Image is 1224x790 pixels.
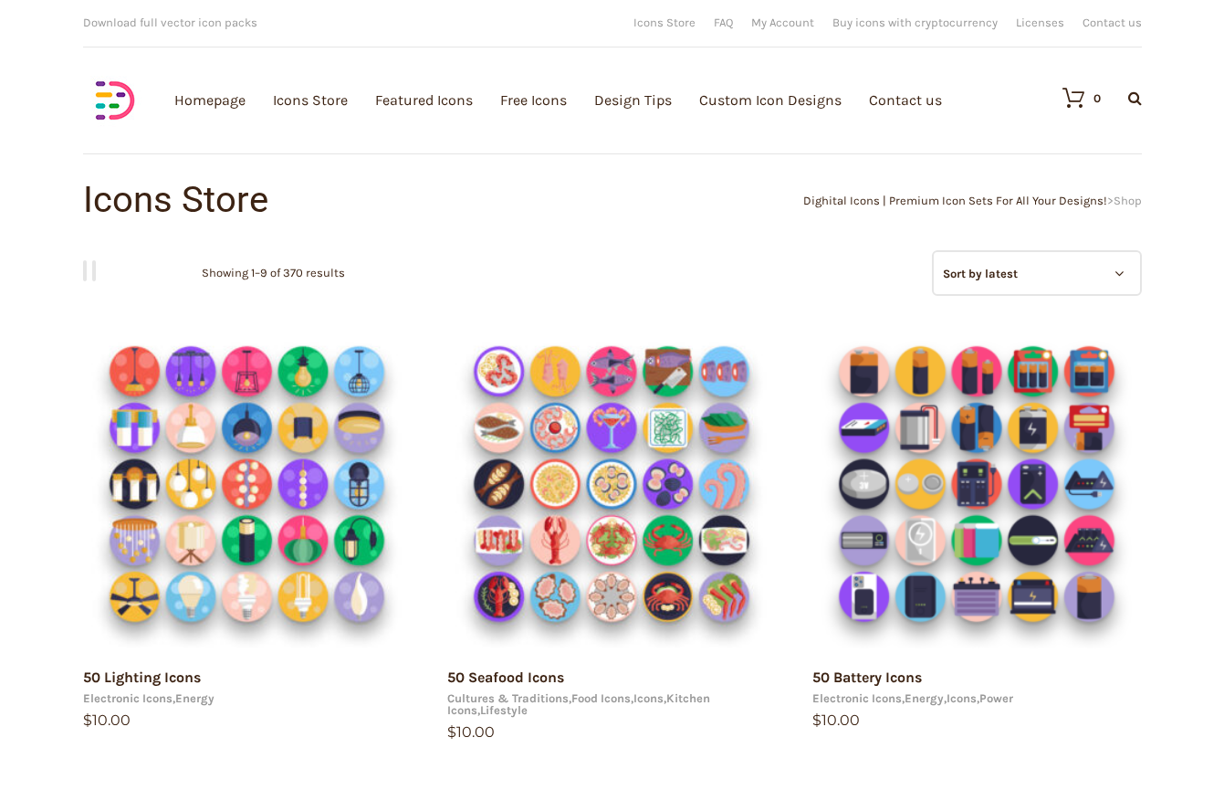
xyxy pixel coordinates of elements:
bdi: 10.00 [83,711,131,729]
span: Download full vector icon packs [83,16,257,29]
a: Icons [633,691,664,705]
div: 0 [1093,92,1101,104]
a: Cultures & Traditions [447,691,569,705]
a: My Account [751,16,814,28]
div: , , , , [447,692,776,716]
h1: Icons Store [83,182,612,218]
a: Energy [905,691,944,705]
p: Showing 1–9 of 370 results [202,250,345,296]
a: Lifestyle [480,703,528,717]
a: 50 Battery Icons [812,669,922,686]
a: Electronic Icons [812,691,902,705]
a: Dighital Icons | Premium Icon Sets For All Your Designs! [803,194,1107,207]
bdi: 10.00 [812,711,860,729]
a: 50 Seafood Icons [447,669,564,686]
bdi: 10.00 [447,723,495,741]
span: $ [83,711,92,729]
a: Licenses [1016,16,1064,28]
a: Food Icons [571,691,631,705]
a: 50 Lighting Icons [83,669,201,686]
a: Buy icons with cryptocurrency [832,16,998,28]
a: Electronic Icons [83,691,173,705]
a: Icons Store [633,16,696,28]
span: $ [447,723,456,741]
a: Kitchen Icons [447,691,710,717]
a: Energy [175,691,214,705]
a: Power [979,691,1013,705]
a: FAQ [714,16,733,28]
div: > [612,195,1142,206]
a: Contact us [1083,16,1142,28]
div: , , , [812,692,1141,704]
div: , [83,692,412,704]
span: $ [812,711,821,729]
span: Shop [1114,194,1142,207]
a: Icons [947,691,977,705]
a: 0 [1044,87,1101,109]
